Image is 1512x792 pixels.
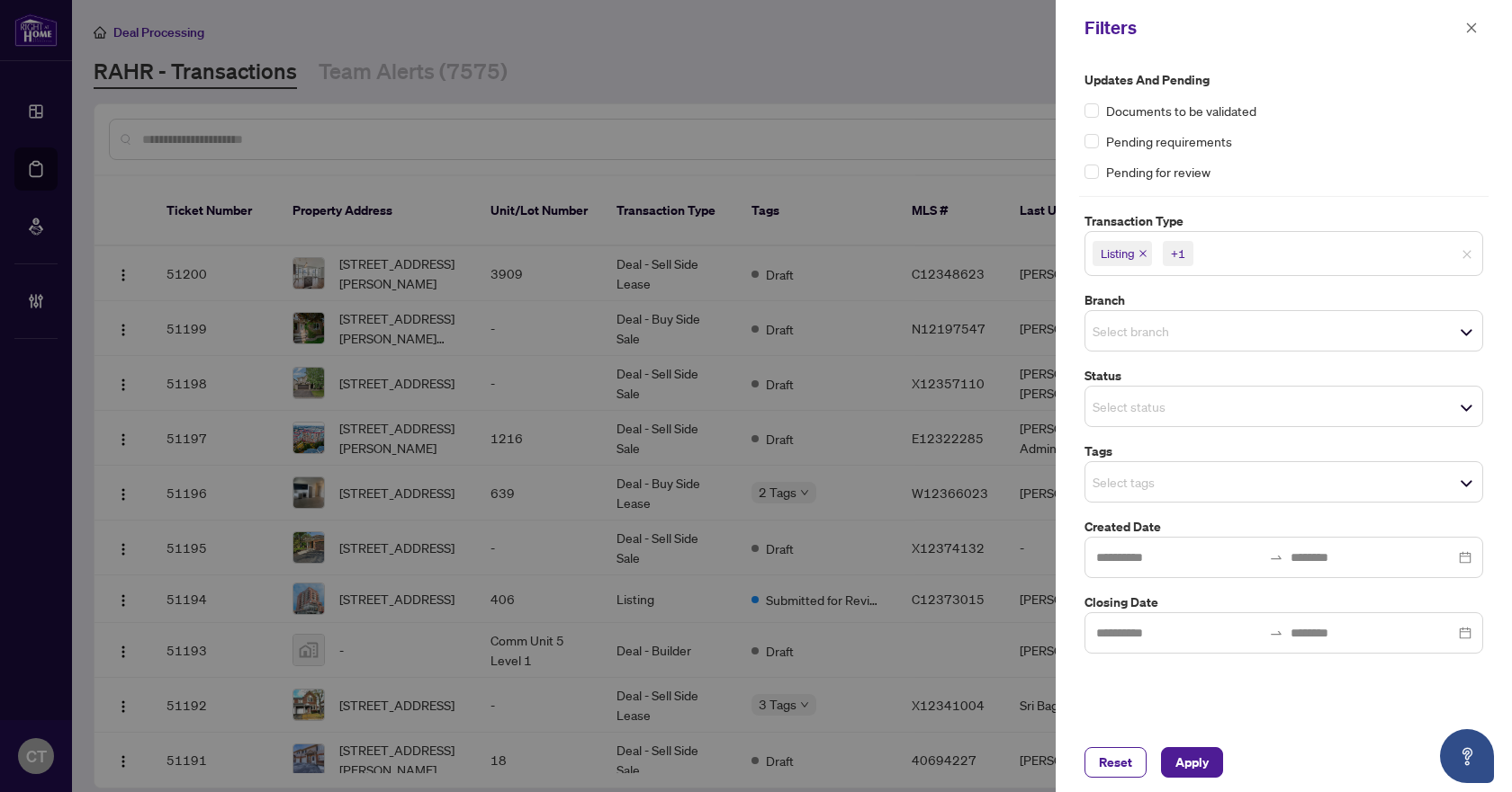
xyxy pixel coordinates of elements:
[1269,550,1283,565] span: to
[1171,245,1185,263] div: +1
[1175,748,1209,777] span: Apply
[1084,366,1483,386] label: Status
[1084,70,1483,90] label: Updates and Pending
[1093,241,1152,266] span: Listing
[1106,131,1232,151] span: Pending requirements
[1106,162,1210,182] span: Pending for review
[1084,211,1483,231] label: Transaction Type
[1084,441,1483,461] label: Tags
[1465,22,1478,34] span: close
[1269,626,1283,640] span: swap-right
[1161,747,1223,778] button: Apply
[1106,101,1256,120] span: Documents to be validated
[1462,249,1472,260] span: close
[1269,550,1283,565] span: swap-right
[1084,747,1147,778] button: Reset
[1084,14,1460,41] div: Filters
[1099,748,1132,777] span: Reset
[1269,626,1283,640] span: to
[1101,245,1135,263] span: Listing
[1138,249,1147,258] span: close
[1084,517,1483,537] label: Created Date
[1440,729,1494,783] button: Open asap
[1084,290,1483,310] label: Branch
[1084,592,1483,612] label: Closing Date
